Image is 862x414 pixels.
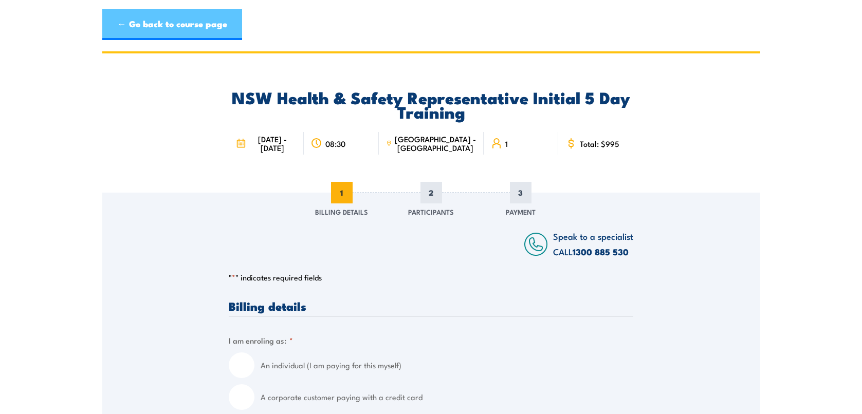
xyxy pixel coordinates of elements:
span: 1 [331,182,353,203]
span: Speak to a specialist CALL [553,230,633,258]
label: A corporate customer paying with a credit card [261,384,633,410]
span: 3 [510,182,531,203]
p: " " indicates required fields [229,272,633,283]
label: An individual (I am paying for this myself) [261,352,633,378]
a: 1300 885 530 [573,245,629,258]
span: Billing Details [315,206,368,217]
h2: NSW Health & Safety Representative Initial 5 Day Training [229,90,633,119]
span: Participants [408,206,454,217]
h3: Billing details [229,300,633,312]
span: Payment [506,206,536,217]
span: 08:30 [325,139,345,148]
legend: I am enroling as: [229,334,293,346]
span: [GEOGRAPHIC_DATA] - [GEOGRAPHIC_DATA] [395,135,476,152]
span: 2 [420,182,442,203]
span: 1 [505,139,508,148]
span: [DATE] - [DATE] [249,135,297,152]
span: Total: $995 [580,139,619,148]
a: ← Go back to course page [102,9,242,40]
